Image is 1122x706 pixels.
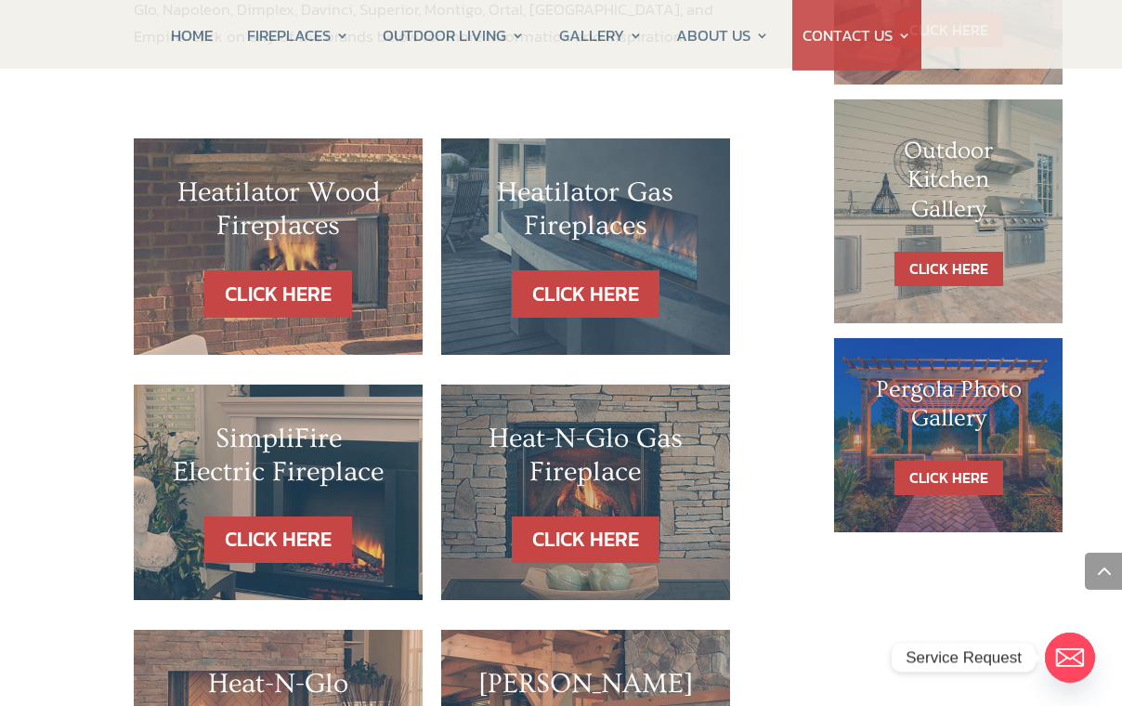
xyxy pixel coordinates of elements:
[512,516,659,564] a: CLICK HERE
[204,516,352,564] a: CLICK HERE
[171,176,385,252] h2: Heatilator Wood Fireplaces
[478,422,693,498] h2: Heat-N-Glo Gas Fireplace
[1045,633,1095,683] a: Email
[171,422,385,498] h2: SimpliFire Electric Fireplace
[478,176,693,252] h2: Heatilator Gas Fireplaces
[871,375,1025,442] h1: Pergola Photo Gallery
[894,252,1003,286] a: CLICK HERE
[894,461,1003,495] a: CLICK HERE
[512,270,659,318] a: CLICK HERE
[204,270,352,318] a: CLICK HERE
[871,137,1025,233] h1: Outdoor Kitchen Gallery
